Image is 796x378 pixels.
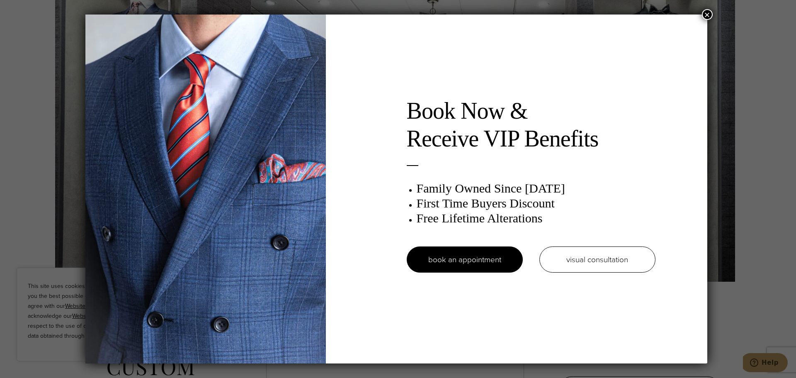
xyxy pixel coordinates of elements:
h2: Book Now & Receive VIP Benefits [407,97,655,153]
a: visual consultation [539,246,655,273]
h3: First Time Buyers Discount [417,196,655,211]
span: Help [19,6,36,13]
a: book an appointment [407,246,523,273]
h3: Free Lifetime Alterations [417,211,655,226]
h3: Family Owned Since [DATE] [417,181,655,196]
button: Close [702,9,713,20]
